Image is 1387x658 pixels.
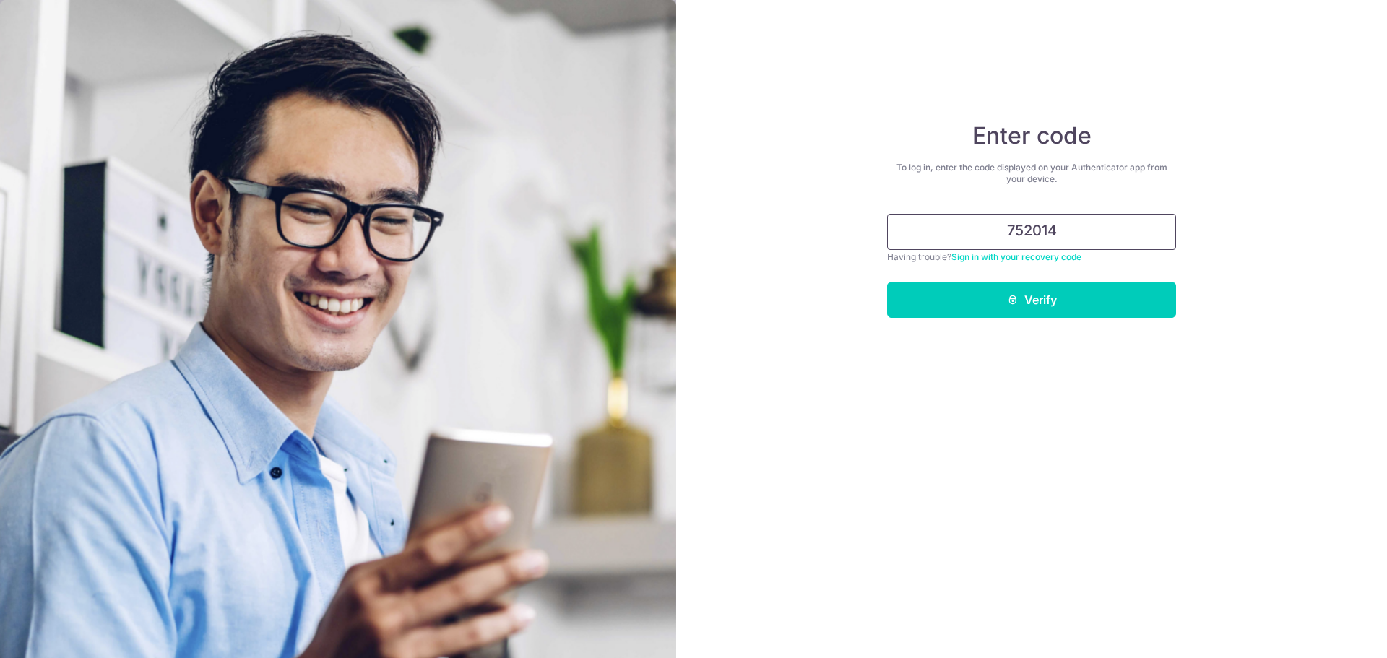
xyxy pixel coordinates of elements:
[951,251,1081,262] a: Sign in with your recovery code
[887,214,1176,250] input: Enter 6 digit code
[887,282,1176,318] button: Verify
[887,162,1176,185] div: To log in, enter the code displayed on your Authenticator app from your device.
[887,121,1176,150] h4: Enter code
[887,250,1176,264] div: Having trouble?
